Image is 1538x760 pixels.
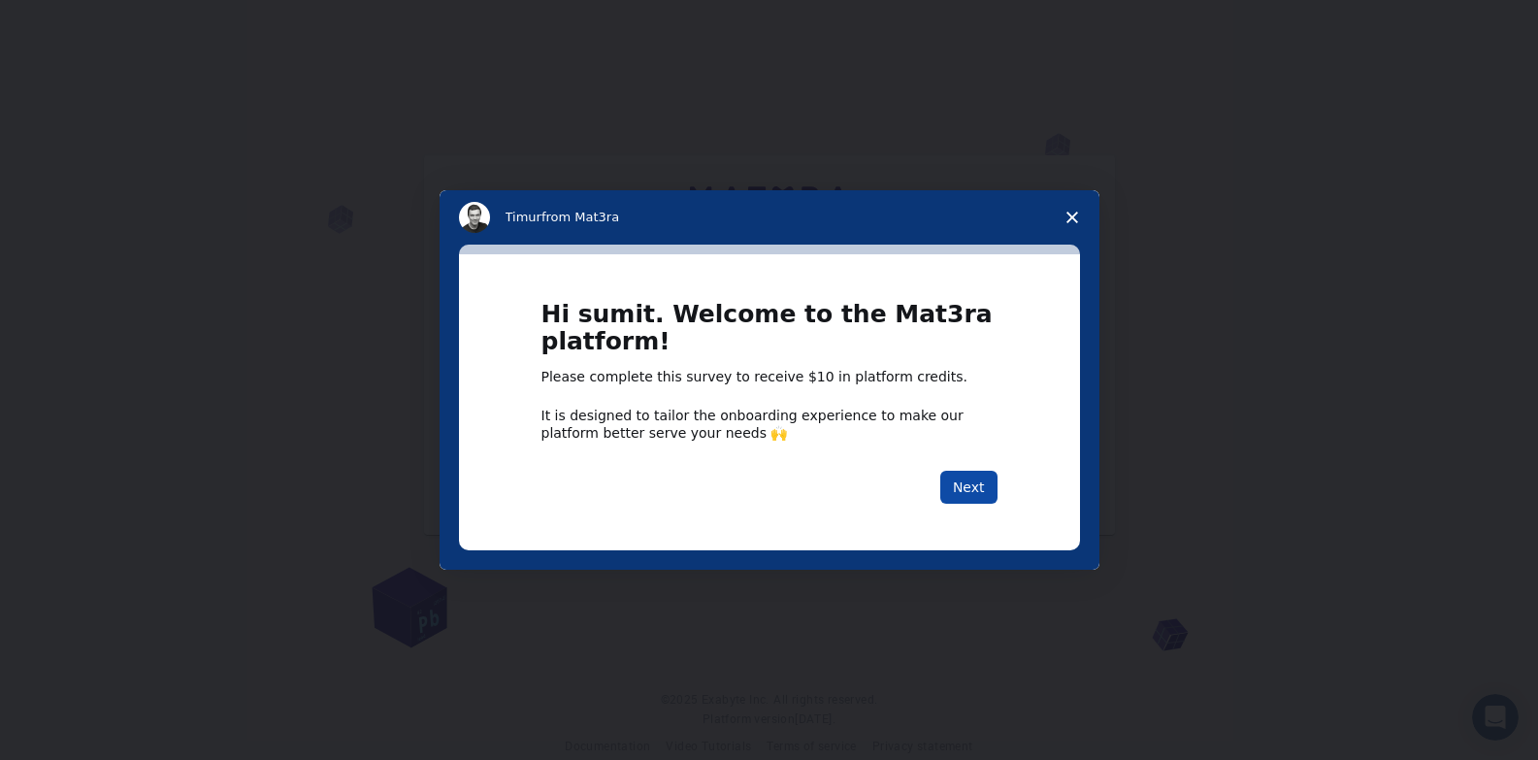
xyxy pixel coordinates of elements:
[940,471,998,504] button: Next
[541,368,998,387] div: Please complete this survey to receive $10 in platform credits.
[506,210,541,224] span: Timur
[541,210,619,224] span: from Mat3ra
[459,202,490,233] img: Profile image for Timur
[39,14,109,31] span: Support
[1045,190,1099,245] span: Close survey
[541,301,998,368] h1: Hi sumit. Welcome to the Mat3ra platform!
[541,407,998,442] div: It is designed to tailor the onboarding experience to make our platform better serve your needs 🙌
